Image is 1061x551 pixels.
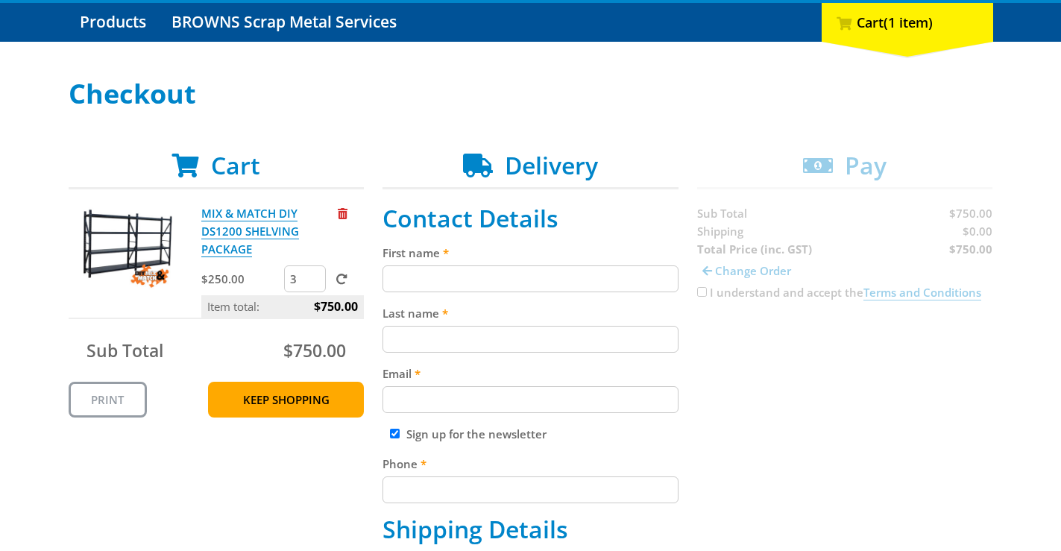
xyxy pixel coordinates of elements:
span: Delivery [505,149,598,181]
p: Item total: [201,295,364,318]
input: Please enter your email address. [382,386,679,413]
span: Sub Total [86,339,163,362]
label: Email [382,365,679,382]
span: Cart [211,149,260,181]
a: Go to the BROWNS Scrap Metal Services page [160,3,408,42]
h2: Contact Details [382,204,679,233]
input: Please enter your telephone number. [382,476,679,503]
a: Print [69,382,147,418]
span: (1 item) [884,13,933,31]
a: Go to the Products page [69,3,157,42]
label: First name [382,244,679,262]
h2: Shipping Details [382,515,679,544]
label: Phone [382,455,679,473]
span: $750.00 [283,339,346,362]
p: $250.00 [201,270,281,288]
label: Sign up for the newsletter [406,426,547,441]
h1: Checkout [69,79,993,109]
label: Last name [382,304,679,322]
input: Please enter your first name. [382,265,679,292]
a: Remove from cart [338,206,347,221]
input: Please enter your last name. [382,326,679,353]
div: Cart [822,3,993,42]
img: MIX & MATCH DIY DS1200 SHELVING PACKAGE [83,204,172,294]
span: $750.00 [314,295,358,318]
a: Keep Shopping [208,382,364,418]
a: MIX & MATCH DIY DS1200 SHELVING PACKAGE [201,206,299,257]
